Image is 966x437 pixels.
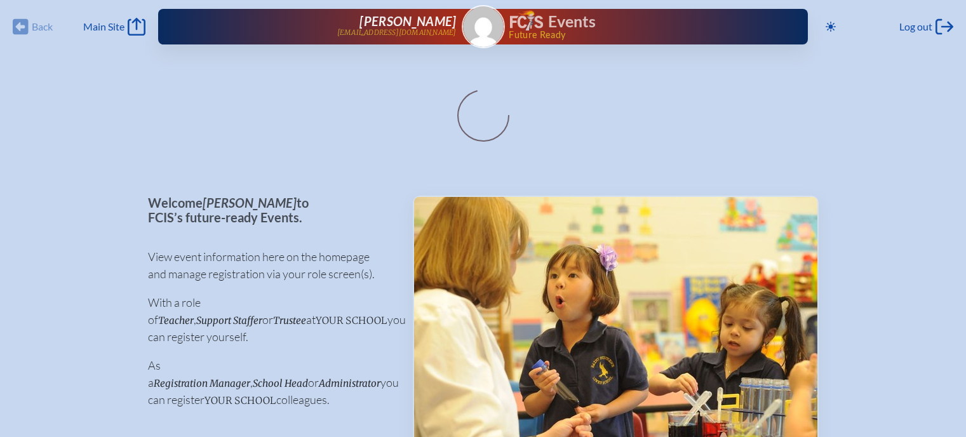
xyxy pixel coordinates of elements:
[83,18,145,36] a: Main Site
[319,377,380,389] span: Administrator
[148,357,392,408] p: As a , or you can register colleagues.
[899,20,932,33] span: Log out
[253,377,308,389] span: School Head
[359,13,456,29] span: [PERSON_NAME]
[158,314,194,326] span: Teacher
[203,195,297,210] span: [PERSON_NAME]
[273,314,306,326] span: Trustee
[463,6,504,47] img: Gravatar
[83,20,124,33] span: Main Site
[199,14,457,39] a: [PERSON_NAME][EMAIL_ADDRESS][DOMAIN_NAME]
[148,294,392,346] p: With a role of , or at you can register yourself.
[196,314,262,326] span: Support Staffer
[154,377,250,389] span: Registration Manager
[316,314,387,326] span: your school
[148,196,392,224] p: Welcome to FCIS’s future-ready Events.
[148,248,392,283] p: View event information here on the homepage and manage registration via your role screen(s).
[462,5,505,48] a: Gravatar
[205,394,276,407] span: your school
[509,30,767,39] span: Future Ready
[337,29,457,37] p: [EMAIL_ADDRESS][DOMAIN_NAME]
[510,10,768,39] div: FCIS Events — Future ready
